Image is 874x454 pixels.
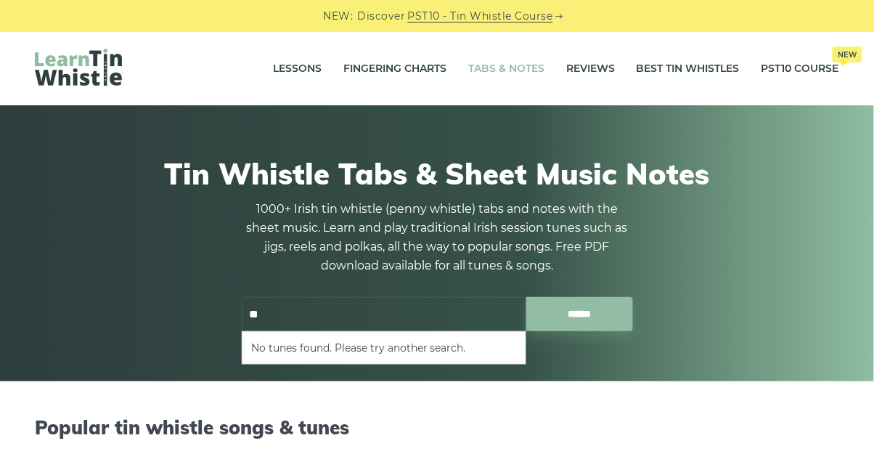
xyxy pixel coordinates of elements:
[343,51,446,87] a: Fingering Charts
[42,156,832,191] h1: Tin Whistle Tabs & Sheet Music Notes
[251,339,517,357] li: No tunes found. Please try another search.
[468,51,544,87] a: Tabs & Notes
[241,200,633,275] p: 1000+ Irish tin whistle (penny whistle) tabs and notes with the sheet music. Learn and play tradi...
[35,416,839,439] h2: Popular tin whistle songs & tunes
[833,46,862,62] span: New
[566,51,615,87] a: Reviews
[35,49,122,86] img: LearnTinWhistle.com
[761,51,839,87] a: PST10 CourseNew
[637,51,740,87] a: Best Tin Whistles
[273,51,322,87] a: Lessons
